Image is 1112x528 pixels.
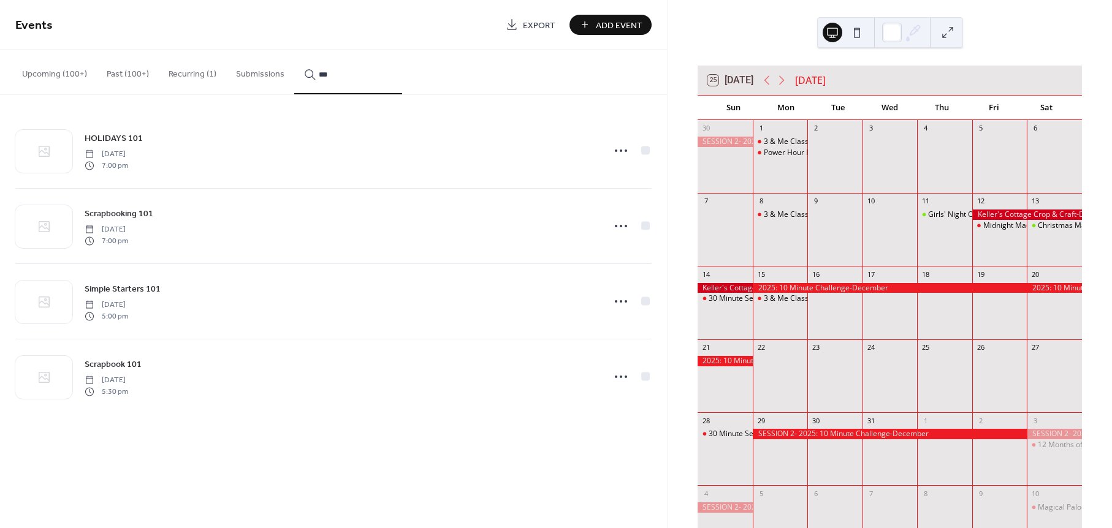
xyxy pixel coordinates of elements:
div: 29 [756,416,766,425]
div: 27 [1030,343,1040,352]
div: 3 & Me Class Club [753,209,808,220]
div: 3 & Me Class Club [764,293,826,304]
div: 6 [811,489,820,498]
div: 10 [866,197,875,206]
div: 15 [756,270,766,279]
span: 5:30 pm [85,386,128,397]
span: 7:00 pm [85,160,128,171]
div: 12 [976,197,985,206]
div: 31 [866,416,875,425]
div: 3 [1030,416,1040,425]
div: Magical Palooza [1038,502,1094,513]
div: 30 [701,124,710,133]
div: 9 [811,197,820,206]
a: Scrapbook 101 [85,357,142,371]
div: 8 [756,197,766,206]
div: Midnight Madness [972,221,1027,231]
span: HOLIDAYS 101 [85,132,143,145]
div: Tue [812,96,864,120]
div: 6 [1030,124,1040,133]
div: 3 & Me Class Club [753,137,808,147]
div: 1 [756,124,766,133]
div: 19 [976,270,985,279]
div: 13 [1030,197,1040,206]
div: Mon [760,96,812,120]
a: Export [497,15,565,35]
div: 5 [756,489,766,498]
button: 25[DATE] [703,72,758,89]
span: Export [523,19,555,32]
div: Fri [968,96,1020,120]
div: 11 [921,197,930,206]
div: 30 Minute Sessions [709,293,775,304]
span: [DATE] [85,300,128,311]
div: 21 [701,343,710,352]
div: 7 [701,197,710,206]
div: 7 [866,489,875,498]
div: 5 [976,124,985,133]
div: Magical Palooza [1027,502,1082,513]
div: 30 Minute Sessions [698,429,753,439]
div: Keller's Cottage Crop & Craft-Dec. (was April) 2025 [698,283,753,293]
span: [DATE] [85,375,128,386]
div: [DATE] [795,73,826,88]
span: 7:00 pm [85,235,128,246]
div: 2025: 10 Minute Challenge-December [753,283,1027,293]
span: Scrapbooking 101 [85,208,153,221]
div: 23 [811,343,820,352]
div: Christmas Market [1038,221,1099,231]
div: 4 [701,489,710,498]
div: 2025: 10 Minute Challenge-December [698,356,753,366]
div: 22 [756,343,766,352]
div: Sat [1020,96,1072,120]
div: 12 Months of Fun Virtual Crop [1027,440,1082,450]
div: 3 & Me Class Club [764,137,826,147]
div: Girls' Night Out In [GEOGRAPHIC_DATA] [928,209,1064,220]
div: Girls' Night Out In Boston [917,209,972,220]
div: Wed [864,96,916,120]
span: Simple Starters 101 [85,283,161,296]
div: SESSION 2- 2025: 10 Minute Challenge-December [1027,429,1082,439]
button: Submissions [226,50,294,93]
div: 8 [921,489,930,498]
div: 2 [811,124,820,133]
div: 30 [811,416,820,425]
div: Sun [707,96,760,120]
div: 25 [921,343,930,352]
div: 30 Minute Sessions [698,293,753,304]
div: 4 [921,124,930,133]
div: 2 [976,416,985,425]
div: 16 [811,270,820,279]
span: 5:00 pm [85,311,128,322]
button: Add Event [569,15,652,35]
div: 20 [1030,270,1040,279]
div: 3 & Me Class Club [764,209,826,220]
div: Keller's Cottage Crop & Craft-Dec. (was April) 2025 [972,209,1082,220]
span: [DATE] [85,149,128,160]
div: 1 [921,416,930,425]
div: 17 [866,270,875,279]
button: Past (100+) [97,50,159,93]
div: SESSION 2- 2025: 10 Minute Challenge-November [698,137,753,147]
div: 14 [701,270,710,279]
div: 28 [701,416,710,425]
div: 30 Minute Sessions [709,429,775,439]
span: [DATE] [85,224,128,235]
span: Events [15,13,53,37]
button: Recurring (1) [159,50,226,93]
button: Upcoming (100+) [12,50,97,93]
a: Scrapbooking 101 [85,206,153,221]
span: Scrapbook 101 [85,358,142,371]
div: Midnight Madness [983,221,1046,231]
div: 9 [976,489,985,498]
div: SESSION 2- 2025: 10 Minute Challenge-December [698,502,753,513]
div: Power Hour PLUS Class: Winter Memories [764,148,907,158]
div: 3 & Me Class Club [753,293,808,304]
div: 18 [921,270,930,279]
div: Power Hour PLUS Class: Winter Memories [753,148,808,158]
div: 3 [866,124,875,133]
div: SESSION 2- 2025: 10 Minute Challenge-December [753,429,1027,439]
div: Thu [916,96,968,120]
div: 26 [976,343,985,352]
